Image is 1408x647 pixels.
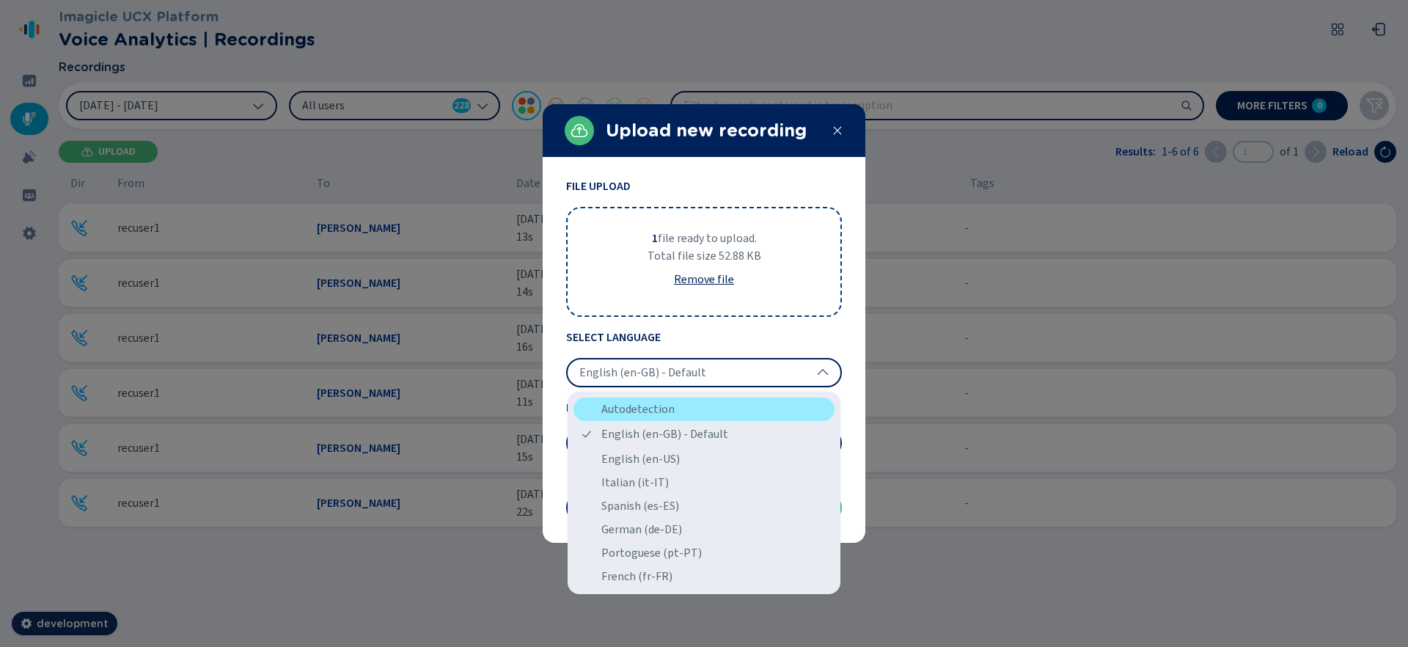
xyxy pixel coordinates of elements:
[573,518,835,541] div: German (de-DE)
[566,178,842,195] span: File Upload
[566,329,842,346] span: Select Language
[832,125,843,136] svg: close
[573,565,835,588] div: French (fr-FR)
[573,447,835,471] div: English (en-US)
[566,399,842,417] span: Max Number of Speakers
[662,265,746,294] button: Remove file
[606,117,820,144] h2: Upload new recording
[573,541,835,565] div: Portoguese (pt-PT)
[573,494,835,518] div: Spanish (es-ES)
[573,398,835,421] div: Autodetection
[573,421,835,447] div: English (en-GB) - Default
[579,365,706,380] span: English (en-GB) - Default
[674,274,734,285] span: Remove file
[566,493,701,522] button: Cancel
[573,471,835,494] div: Italian (it-IT)
[817,367,829,379] svg: chevron-up
[581,428,593,440] svg: tick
